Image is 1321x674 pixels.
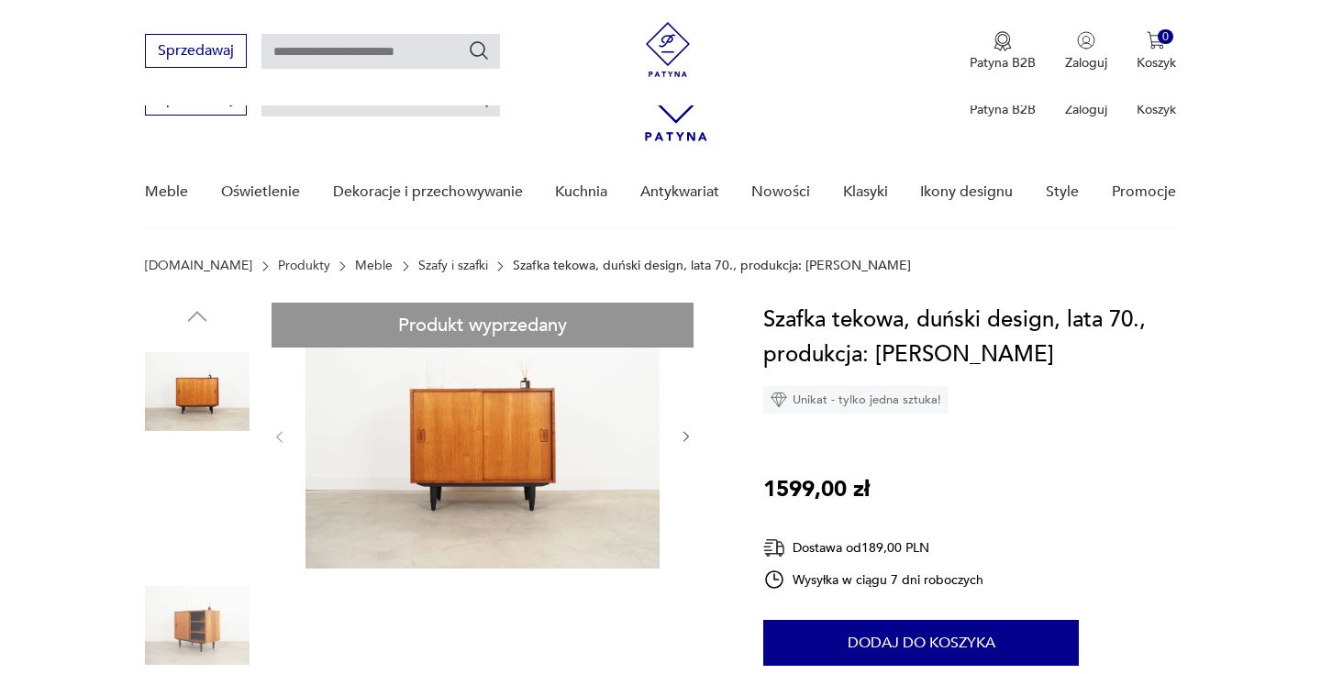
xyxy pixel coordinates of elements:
p: Koszyk [1137,101,1176,118]
div: Produkt wyprzedany [272,303,694,348]
button: Szukaj [468,39,490,61]
img: Ikona dostawy [763,536,785,559]
a: Nowości [751,157,810,227]
p: Patyna B2B [970,101,1036,118]
img: Ikona diamentu [771,392,787,408]
a: Promocje [1112,157,1176,227]
a: Szafy i szafki [418,259,488,273]
img: Zdjęcie produktu Szafka tekowa, duński design, lata 70., produkcja: Thorsø Møbelfabrik [145,339,250,444]
a: Ikony designu [920,157,1013,227]
img: Ikona medalu [994,31,1012,51]
a: Oświetlenie [221,157,300,227]
a: Meble [145,157,188,227]
a: Ikona medaluPatyna B2B [970,31,1036,72]
a: Sprzedawaj [145,94,247,106]
a: Produkty [278,259,330,273]
button: Dodaj do koszyka [763,620,1079,666]
a: [DOMAIN_NAME] [145,259,252,273]
a: Style [1046,157,1079,227]
p: Zaloguj [1065,101,1107,118]
a: Kuchnia [555,157,607,227]
img: Zdjęcie produktu Szafka tekowa, duński design, lata 70., produkcja: Thorsø Møbelfabrik [145,457,250,561]
img: Patyna - sklep z meblami i dekoracjami vintage [640,22,695,77]
p: 1599,00 zł [763,472,870,507]
button: 0Koszyk [1137,31,1176,72]
button: Zaloguj [1065,31,1107,72]
img: Ikona koszyka [1147,31,1165,50]
a: Dekoracje i przechowywanie [333,157,523,227]
div: 0 [1158,29,1173,45]
div: Dostawa od 189,00 PLN [763,536,983,559]
img: Ikonka użytkownika [1077,31,1095,50]
p: Koszyk [1137,54,1176,72]
p: Zaloguj [1065,54,1107,72]
div: Wysyłka w ciągu 7 dni roboczych [763,569,983,591]
div: Unikat - tylko jedna sztuka! [763,386,949,414]
p: Szafka tekowa, duński design, lata 70., produkcja: [PERSON_NAME] [513,259,911,273]
button: Patyna B2B [970,31,1036,72]
img: Zdjęcie produktu Szafka tekowa, duński design, lata 70., produkcja: Thorsø Møbelfabrik [305,303,660,569]
a: Meble [355,259,393,273]
a: Klasyki [843,157,888,227]
button: Sprzedawaj [145,34,247,68]
a: Sprzedawaj [145,46,247,59]
h1: Szafka tekowa, duński design, lata 70., produkcja: [PERSON_NAME] [763,303,1175,372]
p: Patyna B2B [970,54,1036,72]
a: Antykwariat [640,157,719,227]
